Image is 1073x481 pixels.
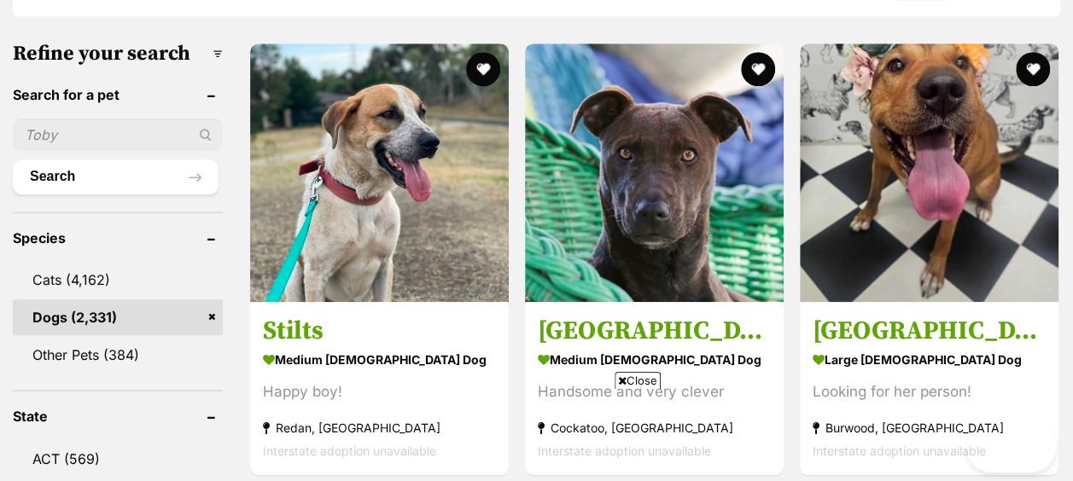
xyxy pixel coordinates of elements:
[1016,52,1050,86] button: favourite
[13,299,223,335] a: Dogs (2,331)
[800,43,1058,302] img: Verona - Shar-Pei x Mastiff Dog
[263,380,496,403] div: Happy boy!
[538,346,771,371] strong: medium [DEMOGRAPHIC_DATA] Dog
[800,301,1058,474] a: [GEOGRAPHIC_DATA] large [DEMOGRAPHIC_DATA] Dog Looking for her person! Burwood, [GEOGRAPHIC_DATA]...
[13,119,223,151] input: Toby
[525,43,784,302] img: Austria - Mastiff x Staffordshire Bull Terrier Dog
[250,43,509,302] img: Stilts - Australian Cattle Dog
[466,52,500,86] button: favourite
[13,42,223,66] h3: Refine your search
[813,346,1046,371] strong: large [DEMOGRAPHIC_DATA] Dog
[615,372,661,389] span: Close
[538,380,771,403] div: Handsome and very clever
[226,396,848,472] iframe: Advertisement
[813,314,1046,346] h3: [GEOGRAPHIC_DATA]
[263,314,496,346] h3: Stilts
[813,415,1046,438] strong: Burwood, [GEOGRAPHIC_DATA]
[741,52,775,86] button: favourite
[13,337,223,373] a: Other Pets (384)
[813,443,986,457] span: Interstate adoption unavailable
[813,380,1046,403] div: Looking for her person!
[13,159,219,194] button: Search
[13,87,223,102] header: Search for a pet
[13,230,223,246] header: Species
[263,346,496,371] strong: medium [DEMOGRAPHIC_DATA] Dog
[13,441,223,477] a: ACT (569)
[13,409,223,424] header: State
[966,421,1056,472] iframe: Help Scout Beacon - Open
[13,262,223,298] a: Cats (4,162)
[538,314,771,346] h3: [GEOGRAPHIC_DATA]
